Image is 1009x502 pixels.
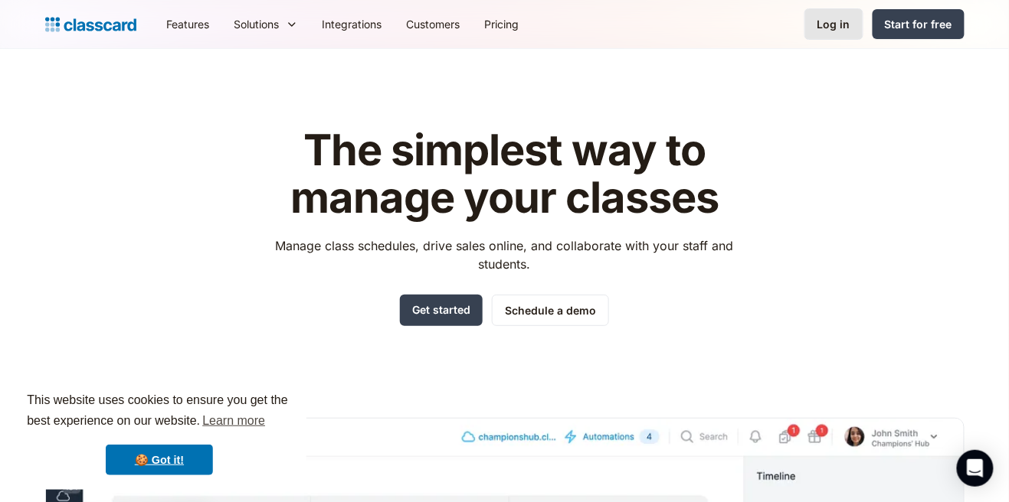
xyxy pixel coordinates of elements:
a: dismiss cookie message [106,445,213,475]
span: This website uses cookies to ensure you get the best experience on our website. [27,391,292,432]
a: Schedule a demo [492,295,609,326]
div: Solutions [234,16,280,32]
div: Solutions [222,7,310,41]
h1: The simplest way to manage your classes [261,127,748,221]
a: Log in [804,8,863,40]
a: Features [155,7,222,41]
a: Pricing [473,7,532,41]
div: Start for free [885,16,952,32]
a: home [45,14,136,35]
div: Log in [817,16,850,32]
div: cookieconsent [12,376,306,490]
a: Customers [395,7,473,41]
a: Integrations [310,7,395,41]
a: Start for free [873,9,965,39]
a: learn more about cookies [200,409,267,432]
a: Get started [400,295,483,326]
p: Manage class schedules, drive sales online, and collaborate with your staff and students. [261,236,748,273]
div: Open Intercom Messenger [957,450,994,487]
